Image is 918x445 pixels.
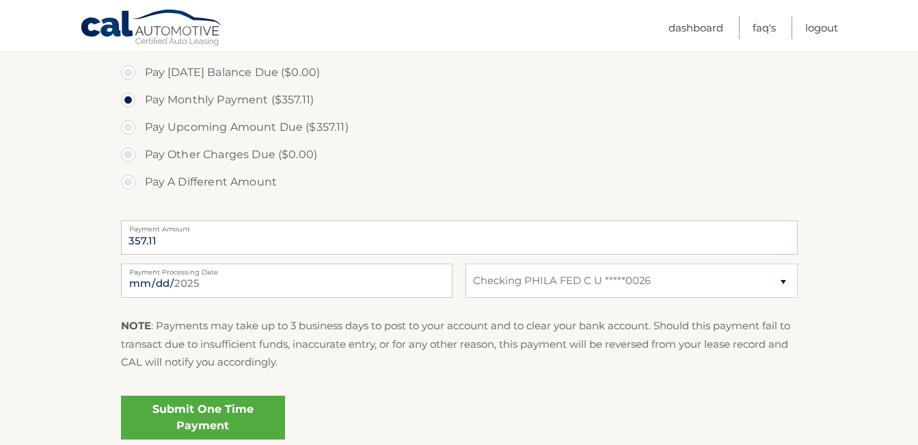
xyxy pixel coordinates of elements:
a: Submit One Time Payment [121,396,285,440]
label: Pay A Different Amount [121,168,798,196]
a: Cal Automotive [80,9,224,49]
label: Pay [DATE] Balance Due ($0.00) [121,59,798,86]
label: Payment Amount [121,220,798,231]
label: Pay Monthly Payment ($357.11) [121,86,798,114]
input: Payment Amount [121,220,798,255]
input: Payment Date [121,264,453,298]
a: Logout [805,16,838,39]
strong: NOTE [121,319,151,332]
label: Pay Other Charges Due ($0.00) [121,141,798,168]
a: FAQ's [753,16,776,39]
label: Pay Upcoming Amount Due ($357.11) [121,114,798,141]
p: : Payments may take up to 3 business days to post to your account and to clear your bank account.... [121,317,798,371]
a: Dashboard [669,16,723,39]
label: Payment Processing Date [121,264,453,275]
